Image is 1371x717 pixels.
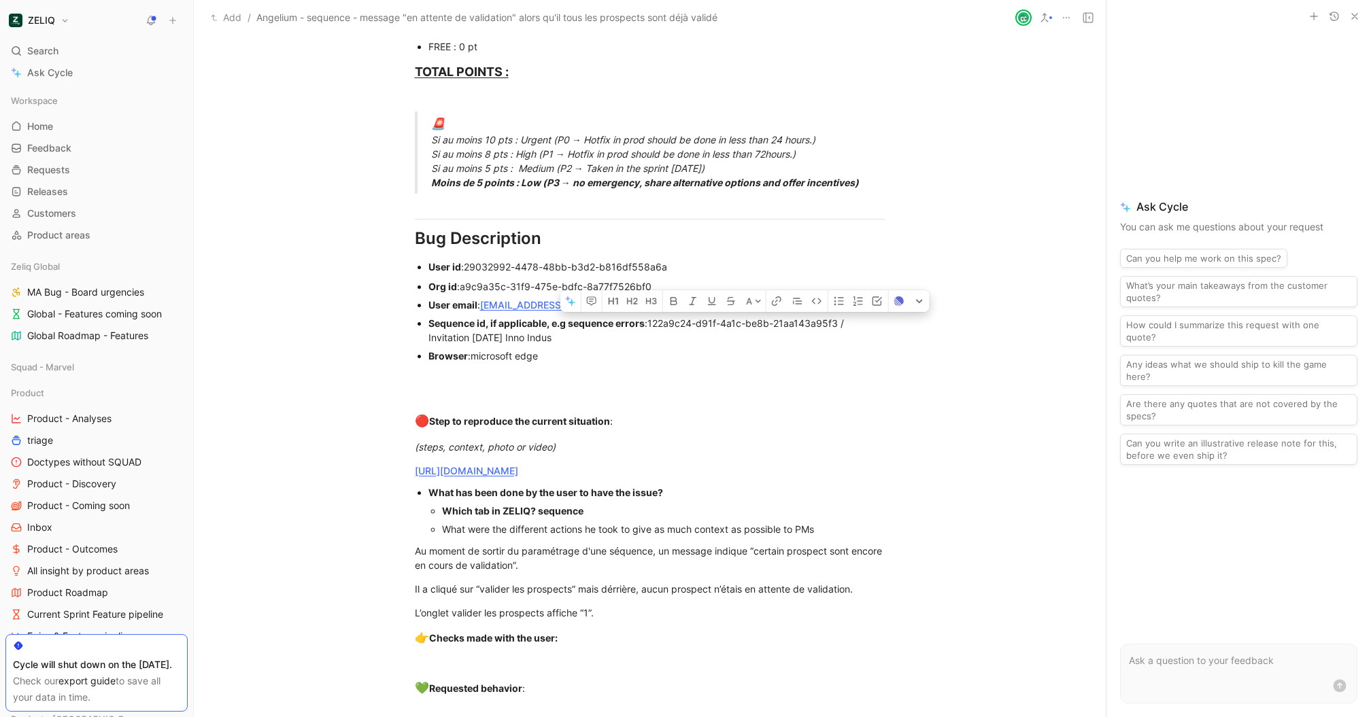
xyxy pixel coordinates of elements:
[1120,394,1357,425] button: Are there any quotes that are not covered by the specs?
[1120,434,1357,465] button: Can you write an illustrative release note for this, before we even ship it?
[1120,355,1357,386] button: Any ideas what we should ship to kill the game here?
[5,63,188,83] a: Ask Cycle
[5,561,188,581] a: All insight by product areas
[27,412,112,425] span: Product - Analyses
[28,14,55,27] h1: ZELIQ
[428,298,885,312] div: :
[442,505,583,517] strong: Which tab in ZELIQ? sequence
[1017,11,1030,24] img: avatar
[27,542,118,556] span: Product - Outcomes
[5,304,188,324] a: Global - Features coming soon
[415,631,429,644] span: 👉
[5,357,188,377] div: Squad - Marvel
[5,203,188,224] a: Customers
[27,185,68,198] span: Releases
[431,117,445,130] span: 🚨
[58,675,116,686] a: export guide
[415,413,885,430] div: :
[5,160,188,180] a: Requests
[428,487,663,498] strong: What has been done by the user to have the issue?
[5,604,188,625] a: Current Sprint Feature pipeline
[415,414,429,427] span: 🔴
[5,474,188,494] a: Product - Discovery
[5,495,188,516] a: Product - Coming soon
[415,582,885,596] div: Il a cliqué sur “valider les prospects” mais dérrière, aucun prospect n’étais en attente de valid...
[1120,276,1357,307] button: What’s your main takeaways from the customer quotes?
[428,317,645,329] strong: Sequence id, if applicable, e.g sequence errors
[27,608,163,621] span: Current Sprint Feature pipeline
[5,326,188,346] a: Global Roadmap - Features
[5,383,188,403] div: Product
[429,415,610,427] strong: Step to reproduce the current situation
[11,94,58,107] span: Workspace
[5,282,188,302] a: MA Bug - Board urgencies
[5,582,188,603] a: Product Roadmap
[460,281,651,292] span: a9c9a35c-31f9-475e-bdfc-8a77f7526bf0
[429,682,522,694] strong: Requested behavior
[5,626,188,646] a: Epics & Feature pipeline
[27,434,53,447] span: triage
[5,11,73,30] button: ZELIQZELIQ
[471,350,538,362] span: microsoft edge
[428,279,885,294] div: :
[415,465,518,476] a: [URL][DOMAIN_NAME]
[5,256,188,277] div: Zeliq Global
[428,260,885,274] div: :
[27,499,130,512] span: Product - Coming soon
[27,629,133,643] span: Epics & Feature pipeline
[9,14,22,27] img: ZELIQ
[415,226,885,251] div: Bug Description
[415,606,885,620] div: L’onglet valider les prospects affiche “1”.
[5,90,188,111] div: Workspace
[5,517,188,538] a: Inbox
[256,10,717,26] span: Angelium - sequence - message "en attente de validation" alors qu'il tous les prospects sont déjà...
[27,228,90,242] span: Product areas
[27,43,58,59] span: Search
[415,544,885,572] div: Au moment de sortir du paramétrage d'une séquence, un message indique “certain prospect sont enco...
[5,452,188,472] a: Doctypes without SQUAD
[415,680,885,697] div: :
[428,39,885,54] div: FREE : 0 pt
[1120,315,1357,347] button: How could I summarize this request with one quote?
[5,41,188,61] div: Search
[11,386,44,400] span: Product
[5,256,188,346] div: Zeliq GlobalMA Bug - Board urgenciesGlobal - Features coming soonGlobal Roadmap - Features
[27,307,162,321] span: Global - Features coming soon
[415,65,509,79] u: TOTAL POINTS :
[480,299,643,311] a: [EMAIL_ADDRESS][DOMAIN_NAME]
[5,408,188,429] a: Product - Analyses
[27,65,73,81] span: Ask Cycle
[464,261,667,273] span: 29032992-4478-48bb-b3d2-b816df558a6a
[442,522,885,536] div: What were the different actions he took to give as much context as possible to PMs
[428,349,885,363] div: :
[5,138,188,158] a: Feedback
[5,383,188,646] div: ProductProduct - AnalysestriageDoctypes without SQUADProduct - DiscoveryProduct - Coming soonInbo...
[5,539,188,559] a: Product - Outcomes
[248,10,251,26] span: /
[27,564,149,578] span: All insight by product areas
[428,316,885,345] div: :
[11,360,74,374] span: Squad - Marvel
[428,299,477,311] strong: User email
[5,225,188,245] a: Product areas
[428,350,468,362] strong: Browser
[27,455,141,469] span: Doctypes without SQUAD
[27,141,71,155] span: Feedback
[428,261,461,273] strong: User id
[431,116,902,190] div: Si au moins 10 pts : Urgent (P0 → Hotfix in prod should be done in less than 24 hours.) Si au moi...
[27,521,52,534] span: Inbox
[1120,198,1357,215] span: Ask Cycle
[1120,249,1287,268] button: Can you help me work on this spec?
[27,329,148,343] span: Global Roadmap - Features
[415,681,429,695] span: 💚
[429,632,558,644] strong: Checks made with the user:
[207,10,245,26] button: Add
[415,441,556,453] em: (steps, context, photo or video)
[742,290,766,312] button: A
[27,477,116,491] span: Product - Discovery
[13,657,180,673] div: Cycle will shut down on the [DATE].
[11,260,60,273] span: Zeliq Global
[27,586,108,599] span: Product Roadmap
[5,181,188,202] a: Releases
[5,357,188,381] div: Squad - Marvel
